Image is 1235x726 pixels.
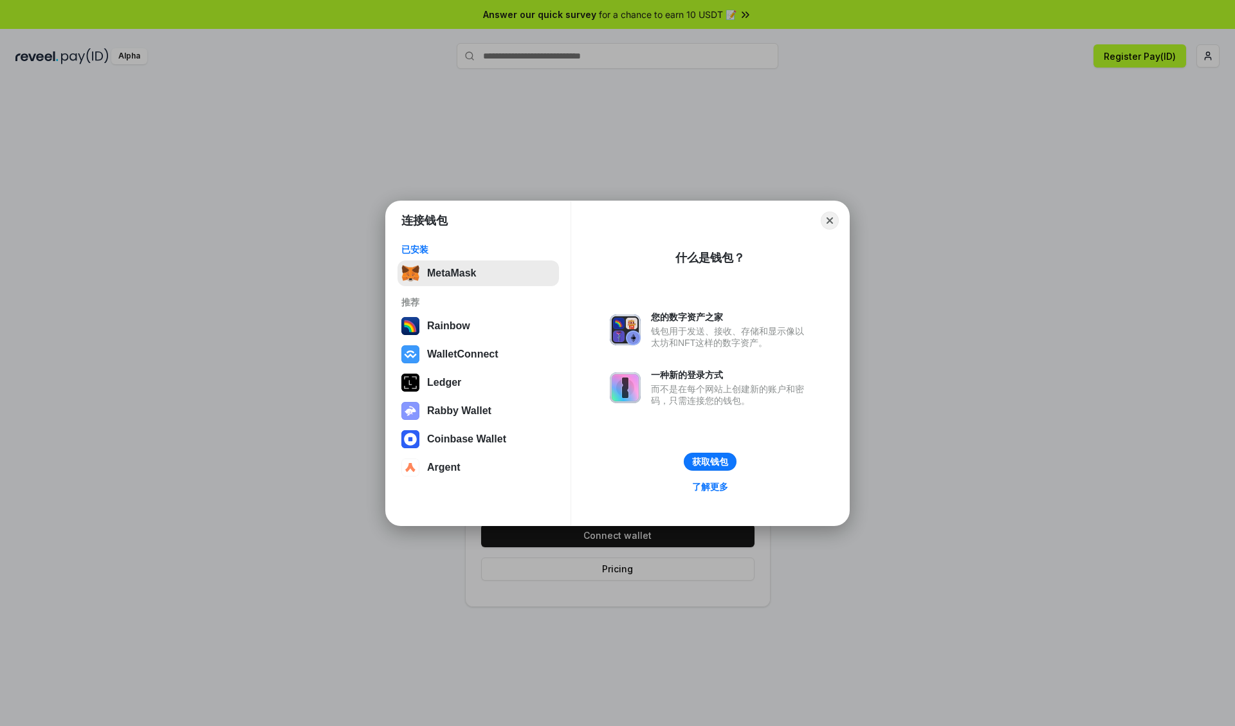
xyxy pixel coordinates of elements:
[398,426,559,452] button: Coinbase Wallet
[427,268,476,279] div: MetaMask
[398,398,559,424] button: Rabby Wallet
[692,456,728,467] div: 获取钱包
[401,213,448,228] h1: 连接钱包
[401,264,419,282] img: svg+xml,%3Csvg%20fill%3D%22none%22%20height%3D%2233%22%20viewBox%3D%220%200%2035%2033%22%20width%...
[401,244,555,255] div: 已安装
[427,377,461,388] div: Ledger
[427,433,506,445] div: Coinbase Wallet
[401,458,419,476] img: svg+xml,%3Csvg%20width%3D%2228%22%20height%3D%2228%22%20viewBox%3D%220%200%2028%2028%22%20fill%3D...
[398,370,559,395] button: Ledger
[651,325,810,349] div: 钱包用于发送、接收、存储和显示像以太坊和NFT这样的数字资产。
[651,369,810,381] div: 一种新的登录方式
[427,405,491,417] div: Rabby Wallet
[692,481,728,493] div: 了解更多
[610,314,641,345] img: svg+xml,%3Csvg%20xmlns%3D%22http%3A%2F%2Fwww.w3.org%2F2000%2Fsvg%22%20fill%3D%22none%22%20viewBox...
[401,345,419,363] img: svg+xml,%3Csvg%20width%3D%2228%22%20height%3D%2228%22%20viewBox%3D%220%200%2028%2028%22%20fill%3D...
[398,260,559,286] button: MetaMask
[610,372,641,403] img: svg+xml,%3Csvg%20xmlns%3D%22http%3A%2F%2Fwww.w3.org%2F2000%2Fsvg%22%20fill%3D%22none%22%20viewBox...
[401,402,419,420] img: svg+xml,%3Csvg%20xmlns%3D%22http%3A%2F%2Fwww.w3.org%2F2000%2Fsvg%22%20fill%3D%22none%22%20viewBox...
[675,250,745,266] div: 什么是钱包？
[398,455,559,480] button: Argent
[684,453,736,471] button: 获取钱包
[401,374,419,392] img: svg+xml,%3Csvg%20xmlns%3D%22http%3A%2F%2Fwww.w3.org%2F2000%2Fsvg%22%20width%3D%2228%22%20height%3...
[398,341,559,367] button: WalletConnect
[427,462,461,473] div: Argent
[401,296,555,308] div: 推荐
[427,320,470,332] div: Rainbow
[651,311,810,323] div: 您的数字资产之家
[427,349,499,360] div: WalletConnect
[651,383,810,406] div: 而不是在每个网站上创建新的账户和密码，只需连接您的钱包。
[401,317,419,335] img: svg+xml,%3Csvg%20width%3D%22120%22%20height%3D%22120%22%20viewBox%3D%220%200%20120%20120%22%20fil...
[398,313,559,339] button: Rainbow
[821,212,839,230] button: Close
[684,478,736,495] a: 了解更多
[401,430,419,448] img: svg+xml,%3Csvg%20width%3D%2228%22%20height%3D%2228%22%20viewBox%3D%220%200%2028%2028%22%20fill%3D...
